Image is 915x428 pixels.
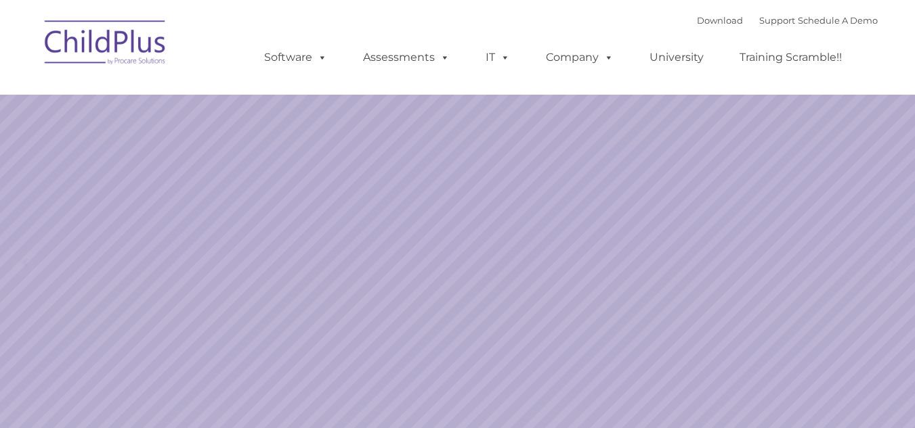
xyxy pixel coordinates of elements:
[251,44,341,71] a: Software
[697,15,878,26] font: |
[636,44,717,71] a: University
[349,44,463,71] a: Assessments
[472,44,524,71] a: IT
[697,15,743,26] a: Download
[759,15,795,26] a: Support
[798,15,878,26] a: Schedule A Demo
[726,44,855,71] a: Training Scramble!!
[38,11,173,78] img: ChildPlus by Procare Solutions
[532,44,627,71] a: Company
